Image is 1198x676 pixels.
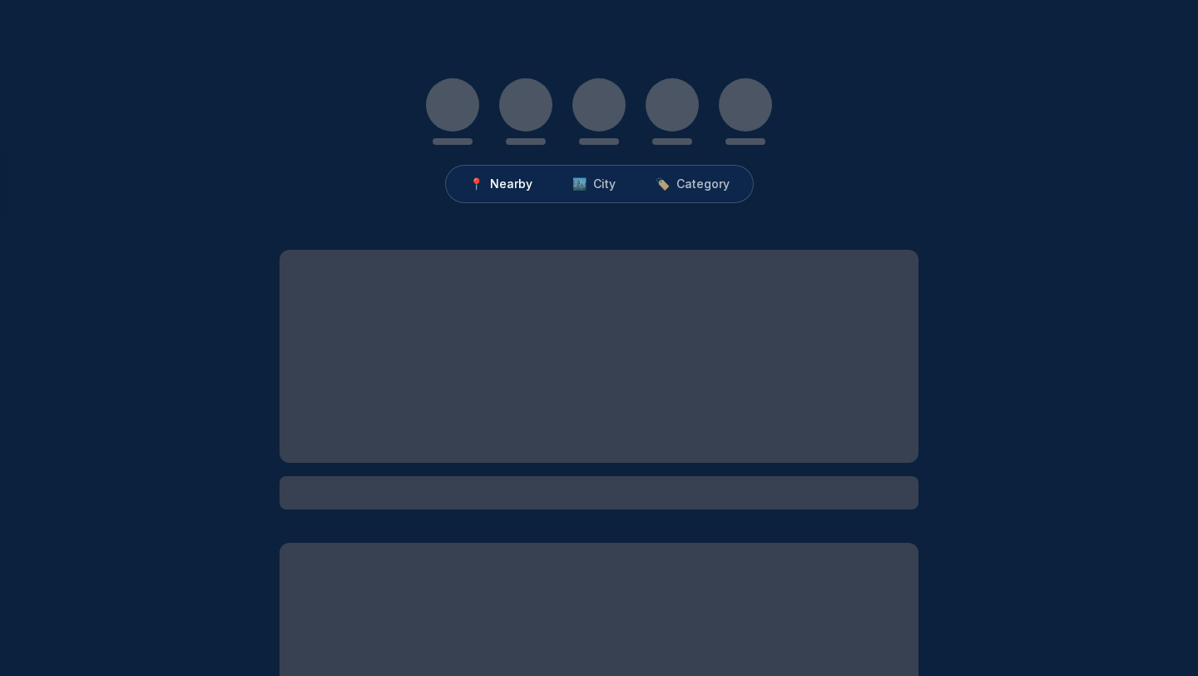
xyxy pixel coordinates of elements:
span: 🏷️ [656,176,670,192]
button: 📍Nearby [449,169,552,199]
button: 🏙️City [552,169,636,199]
span: Nearby [490,176,532,192]
button: 🏷️Category [636,169,750,199]
span: City [593,176,616,192]
span: 📍 [469,176,483,192]
span: Category [676,176,730,192]
span: 🏙️ [572,176,587,192]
